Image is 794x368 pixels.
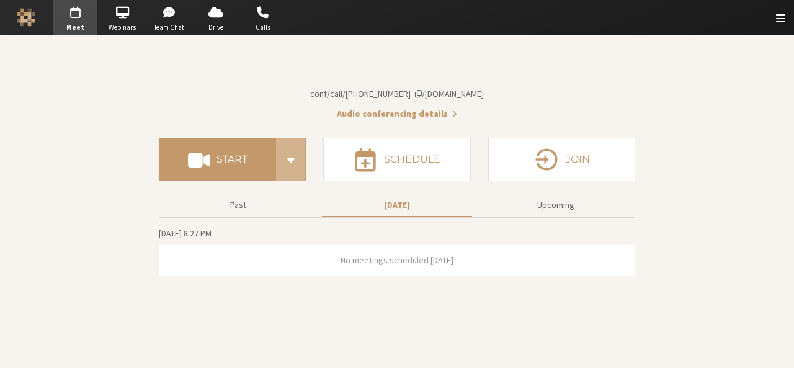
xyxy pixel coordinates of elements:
[17,8,35,27] img: Iotum
[159,138,276,181] button: Start
[488,138,635,181] button: Join
[194,22,238,33] span: Drive
[276,138,306,181] div: Start conference options
[148,22,191,33] span: Team Chat
[341,254,453,266] span: No meetings scheduled [DATE]
[384,155,440,164] h4: Schedule
[566,155,590,164] h4: Join
[159,57,635,120] section: Account details
[216,155,248,164] h4: Start
[53,22,97,33] span: Meet
[322,194,472,216] button: [DATE]
[241,22,285,33] span: Calls
[323,138,470,181] button: Schedule
[310,88,484,99] span: Copy my meeting room link
[310,88,484,101] button: Copy my meeting room linkCopy my meeting room link
[159,228,212,239] span: [DATE] 8:27 PM
[337,107,457,120] button: Audio conferencing details
[100,22,144,33] span: Webinars
[481,194,631,216] button: Upcoming
[163,194,313,216] button: Past
[159,227,635,276] section: Today's Meetings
